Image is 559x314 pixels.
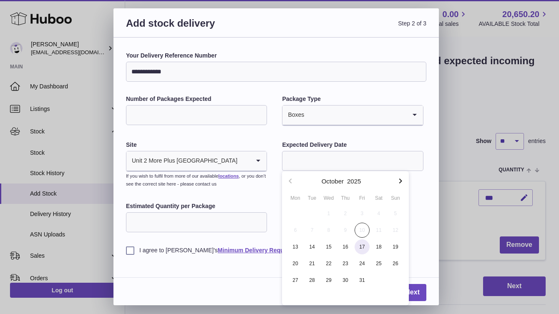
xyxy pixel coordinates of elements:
button: 17 [354,239,370,255]
label: Site [126,141,267,149]
span: 2 [338,206,353,221]
div: Search for option [282,106,423,126]
button: 5 [387,205,404,222]
input: Search for option [238,151,250,171]
span: 20 [288,256,303,271]
span: 30 [338,273,353,288]
input: Search for option [305,106,406,125]
span: Unit 2 More Plus [GEOGRAPHIC_DATA] [126,151,238,171]
span: 13 [288,239,303,254]
div: Fri [354,194,370,202]
button: 13 [287,239,304,255]
button: 31 [354,272,370,289]
span: 29 [321,273,336,288]
label: Estimated Quantity per Package [126,202,267,210]
span: 24 [355,256,370,271]
div: Tue [304,194,320,202]
span: 26 [388,256,403,271]
button: 30 [337,272,354,289]
span: 27 [288,273,303,288]
span: 18 [371,239,386,254]
span: 8 [321,223,336,238]
button: 28 [304,272,320,289]
label: Package Type [282,95,423,103]
span: 10 [355,223,370,238]
span: 14 [305,239,320,254]
button: 23 [337,255,354,272]
button: 18 [370,239,387,255]
label: Expected Delivery Date [282,141,423,149]
label: I agree to [PERSON_NAME]'s [126,246,426,254]
button: October [322,178,344,184]
button: 8 [320,222,337,239]
button: 26 [387,255,404,272]
button: 24 [354,255,370,272]
span: 1 [321,206,336,221]
span: 23 [338,256,353,271]
button: 16 [337,239,354,255]
button: 15 [320,239,337,255]
span: Boxes [282,106,305,125]
span: 15 [321,239,336,254]
button: 19 [387,239,404,255]
button: 7 [304,222,320,239]
button: 11 [370,222,387,239]
span: 5 [388,206,403,221]
small: If you wish to fulfil from more of our available , or you don’t see the correct site here - pleas... [126,173,266,186]
span: 22 [321,256,336,271]
div: Search for option [126,151,267,171]
a: Next [398,284,426,301]
button: 1 [320,205,337,222]
button: 20 [287,255,304,272]
button: 22 [320,255,337,272]
h3: Add stock delivery [126,17,276,40]
span: 28 [305,273,320,288]
button: 6 [287,222,304,239]
button: 21 [304,255,320,272]
span: 9 [338,223,353,238]
button: 14 [304,239,320,255]
span: 3 [355,206,370,221]
a: Minimum Delivery Requirements [218,247,308,254]
span: 16 [338,239,353,254]
button: 2025 [347,178,361,184]
div: Wed [320,194,337,202]
span: 11 [371,223,386,238]
button: 10 [354,222,370,239]
div: Sat [370,194,387,202]
button: 9 [337,222,354,239]
button: 25 [370,255,387,272]
span: 25 [371,256,386,271]
label: Number of Packages Expected [126,95,267,103]
span: 12 [388,223,403,238]
div: Sun [387,194,404,202]
label: Your Delivery Reference Number [126,52,426,60]
span: 4 [371,206,386,221]
span: 31 [355,273,370,288]
span: 7 [305,223,320,238]
span: 6 [288,223,303,238]
button: 29 [320,272,337,289]
span: Step 2 of 3 [276,17,426,40]
button: 3 [354,205,370,222]
span: 17 [355,239,370,254]
a: locations [218,173,239,178]
button: 4 [370,205,387,222]
div: Mon [287,194,304,202]
div: Thu [337,194,354,202]
span: 21 [305,256,320,271]
button: 12 [387,222,404,239]
button: 2 [337,205,354,222]
button: 27 [287,272,304,289]
span: 19 [388,239,403,254]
